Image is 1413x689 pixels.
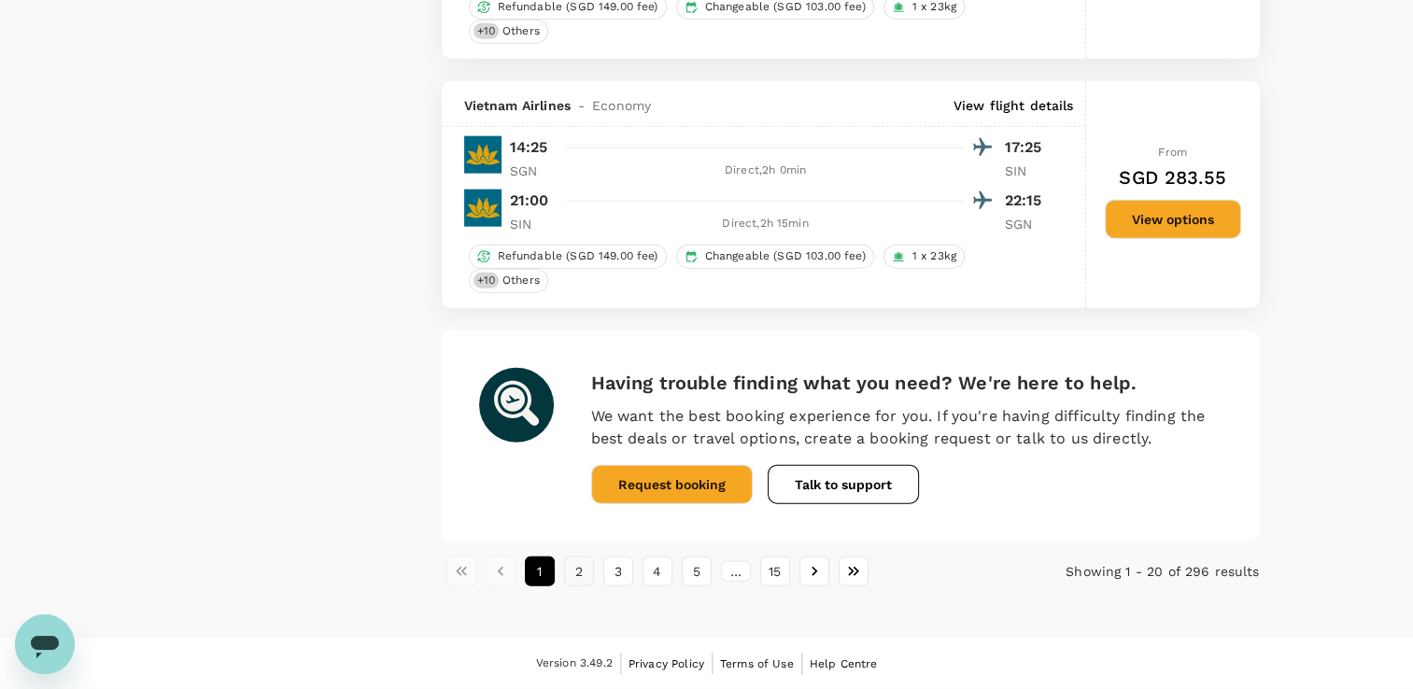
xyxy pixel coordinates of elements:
[839,556,869,586] button: Go to last page
[760,556,790,586] button: Go to page 15
[568,215,964,233] div: Direct , 2h 15min
[571,96,592,115] span: -
[799,556,829,586] button: Go to next page
[469,245,667,269] div: Refundable (SGD 149.00 fee)
[1005,162,1052,180] p: SIN
[591,465,753,504] button: Request booking
[469,269,548,293] div: +10Others
[464,96,571,115] span: Vietnam Airlines
[510,215,557,233] p: SIN
[510,190,549,212] p: 21:00
[810,654,878,674] a: Help Centre
[591,405,1222,450] p: We want the best booking experience for you. If you're having difficulty finding the best deals o...
[810,657,878,670] span: Help Centre
[510,136,548,159] p: 14:25
[1119,162,1226,192] h6: SGD 283.55
[603,556,633,586] button: Go to page 3
[954,96,1074,115] p: View flight details
[15,614,75,674] iframe: Button to launch messaging window
[905,248,964,264] span: 1 x 23kg
[564,556,594,586] button: Go to page 2
[986,562,1259,581] p: Showing 1 - 20 of 296 results
[490,248,666,264] span: Refundable (SGD 149.00 fee)
[1005,136,1052,159] p: 17:25
[510,162,557,180] p: SGN
[629,654,704,674] a: Privacy Policy
[883,245,965,269] div: 1 x 23kg
[495,23,547,39] span: Others
[568,162,964,180] div: Direct , 2h 0min
[682,556,712,586] button: Go to page 5
[1105,200,1241,239] button: View options
[442,556,987,586] nav: pagination navigation
[469,20,548,44] div: +10Others
[591,368,1222,398] h6: Having trouble finding what you need? We're here to help.
[473,273,499,288] span: + 10
[1005,190,1052,212] p: 22:15
[464,136,502,174] img: VN
[495,273,547,288] span: Others
[592,96,651,115] span: Economy
[536,654,613,673] span: Version 3.49.2
[1005,215,1052,233] p: SGN
[720,657,794,670] span: Terms of Use
[768,465,919,504] button: Talk to support
[1158,146,1187,159] span: From
[720,654,794,674] a: Terms of Use
[464,190,502,227] img: VN
[643,556,672,586] button: Go to page 4
[721,561,751,582] div: …
[676,245,874,269] div: Changeable (SGD 103.00 fee)
[525,556,555,586] button: page 1
[698,248,873,264] span: Changeable (SGD 103.00 fee)
[629,657,704,670] span: Privacy Policy
[473,23,499,39] span: + 10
